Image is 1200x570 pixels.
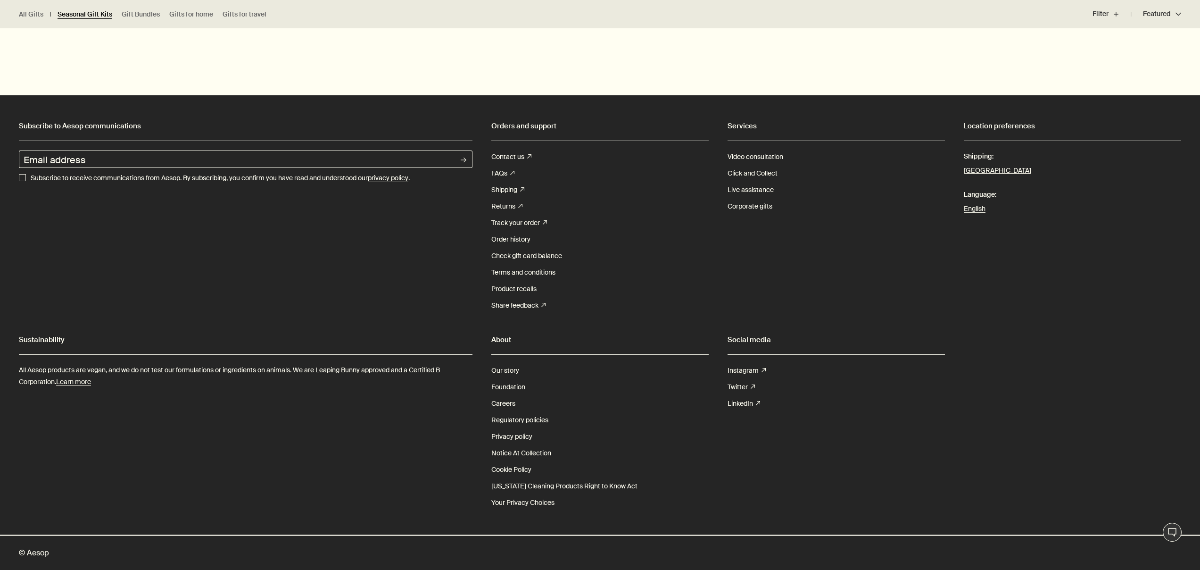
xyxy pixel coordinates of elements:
[491,461,531,478] a: Cookie Policy
[368,173,408,184] a: privacy policy
[491,165,514,182] a: FAQs
[491,264,555,281] a: Terms and conditions
[964,165,1031,177] button: [GEOGRAPHIC_DATA]
[19,364,472,388] p: All Aesop products are vegan, and we do not test our formulations or ingredients on animals. We a...
[964,148,1181,165] span: Shipping:
[964,119,1181,133] h2: Location preferences
[491,182,524,198] a: Shipping
[19,546,49,559] span: © Aesop
[56,376,91,388] a: Learn more
[491,412,548,428] a: Regulatory policies
[728,333,945,347] h2: Social media
[491,445,551,461] a: Notice At Collection
[491,297,546,314] a: Share feedback
[491,248,562,264] a: Check gift card balance
[728,119,945,133] h2: Services
[491,281,537,297] a: Product recalls
[1092,3,1131,25] button: Filter
[491,495,554,511] a: Your Privacy Choices
[19,119,472,133] h2: Subscribe to Aesop communications
[169,10,213,19] a: Gifts for home
[728,379,755,395] a: Twitter
[728,362,766,379] a: Instagram
[56,377,91,386] u: Learn more
[728,182,774,198] a: Live assistance
[19,333,472,347] h2: Sustainability
[964,186,1181,203] span: Language:
[223,10,266,19] a: Gifts for travel
[31,173,410,184] p: Subscribe to receive communications from Aesop. By subscribing, you confirm you have read and und...
[19,10,43,19] a: All Gifts
[728,165,778,182] a: Click and Collect
[491,215,547,231] a: Track your order
[491,119,709,133] h2: Orders and support
[728,149,783,165] a: Video consultation
[368,174,408,182] u: privacy policy
[19,151,455,168] input: Email address
[491,149,531,165] a: Contact us
[491,231,530,248] a: Order history
[491,198,522,215] a: Returns
[491,333,709,347] h2: About
[491,395,515,412] a: Careers
[491,379,525,395] a: Foundation
[491,478,637,495] a: [US_STATE] Cleaning Products Right to Know Act
[491,362,519,379] a: Our story
[122,10,160,19] a: Gift Bundles
[728,198,772,215] a: Corporate gifts
[964,203,1181,215] a: English
[1131,3,1181,25] button: Featured
[728,395,760,412] a: LinkedIn
[1163,523,1182,542] button: Live Assistance
[491,428,532,445] a: Privacy policy
[58,10,112,19] a: Seasonal Gift Kits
